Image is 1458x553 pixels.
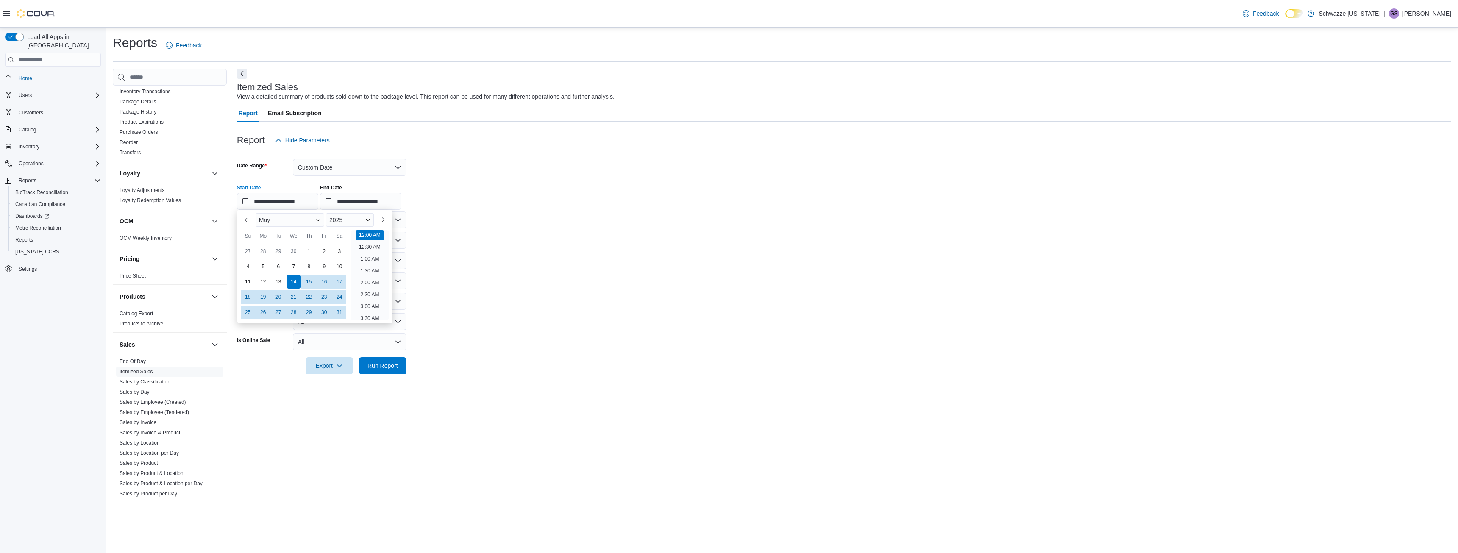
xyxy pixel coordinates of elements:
[15,125,101,135] span: Catalog
[356,230,384,240] li: 12:00 AM
[15,107,101,118] span: Customers
[1239,5,1282,22] a: Feedback
[237,184,261,191] label: Start Date
[357,278,382,288] li: 2:00 AM
[272,132,333,149] button: Hide Parameters
[367,361,398,370] span: Run Report
[12,187,72,197] a: BioTrack Reconciliation
[120,169,140,178] h3: Loyalty
[120,150,141,156] a: Transfers
[120,399,186,405] a: Sales by Employee (Created)
[356,242,384,252] li: 12:30 AM
[120,419,156,426] span: Sales by Invoice
[357,254,382,264] li: 1:00 AM
[1384,8,1386,19] p: |
[376,213,389,227] button: Next month
[15,175,101,186] span: Reports
[256,245,270,258] div: day-28
[320,184,342,191] label: End Date
[12,199,101,209] span: Canadian Compliance
[15,201,65,208] span: Canadian Compliance
[120,320,163,327] span: Products to Archive
[120,139,138,146] span: Reorder
[237,92,615,101] div: View a detailed summary of products sold down to the package level. This report can be used for m...
[241,290,255,304] div: day-18
[256,306,270,319] div: day-26
[120,358,146,365] span: End Of Day
[15,264,40,274] a: Settings
[12,211,101,221] span: Dashboards
[120,119,164,125] a: Product Expirations
[237,337,270,344] label: Is Online Sale
[120,470,184,476] a: Sales by Product & Location
[120,368,153,375] span: Itemized Sales
[302,290,316,304] div: day-22
[287,306,301,319] div: day-28
[15,158,47,169] button: Operations
[241,306,255,319] div: day-25
[120,321,163,327] a: Products to Archive
[357,289,382,300] li: 2:30 AM
[12,187,101,197] span: BioTrack Reconciliation
[120,217,208,225] button: OCM
[120,310,153,317] span: Catalog Export
[120,187,165,194] span: Loyalty Adjustments
[120,129,158,136] span: Purchase Orders
[19,143,39,150] span: Inventory
[120,149,141,156] span: Transfers
[240,244,347,320] div: May, 2025
[287,245,301,258] div: day-30
[162,37,205,54] a: Feedback
[256,275,270,289] div: day-12
[120,369,153,375] a: Itemized Sales
[237,135,265,145] h3: Report
[395,257,401,264] button: Open list of options
[120,187,165,193] a: Loyalty Adjustments
[120,109,156,115] a: Package History
[120,292,145,301] h3: Products
[15,236,33,243] span: Reports
[120,89,171,94] a: Inventory Transactions
[15,264,101,274] span: Settings
[120,197,181,204] span: Loyalty Redemption Values
[176,41,202,50] span: Feedback
[113,308,227,332] div: Products
[1319,8,1380,19] p: Schwazze [US_STATE]
[256,260,270,273] div: day-5
[19,109,43,116] span: Customers
[12,211,53,221] a: Dashboards
[120,139,138,145] a: Reorder
[333,306,346,319] div: day-31
[113,36,227,161] div: Inventory
[120,129,158,135] a: Purchase Orders
[15,90,101,100] span: Users
[15,175,40,186] button: Reports
[12,223,64,233] a: Metrc Reconciliation
[15,225,61,231] span: Metrc Reconciliation
[12,247,101,257] span: Washington CCRS
[210,168,220,178] button: Loyalty
[120,440,160,446] a: Sales by Location
[241,275,255,289] div: day-11
[120,399,186,406] span: Sales by Employee (Created)
[1390,8,1397,19] span: GS
[326,213,374,227] div: Button. Open the year selector. 2025 is currently selected.
[15,73,36,83] a: Home
[12,223,101,233] span: Metrc Reconciliation
[120,378,170,385] span: Sales by Classification
[120,273,146,279] a: Price Sheet
[8,210,104,222] a: Dashboards
[306,357,353,374] button: Export
[240,213,254,227] button: Previous Month
[12,235,101,245] span: Reports
[120,235,172,241] a: OCM Weekly Inventory
[19,75,32,82] span: Home
[8,246,104,258] button: [US_STATE] CCRS
[241,245,255,258] div: day-27
[8,186,104,198] button: BioTrack Reconciliation
[19,177,36,184] span: Reports
[120,99,156,105] a: Package Details
[8,198,104,210] button: Canadian Compliance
